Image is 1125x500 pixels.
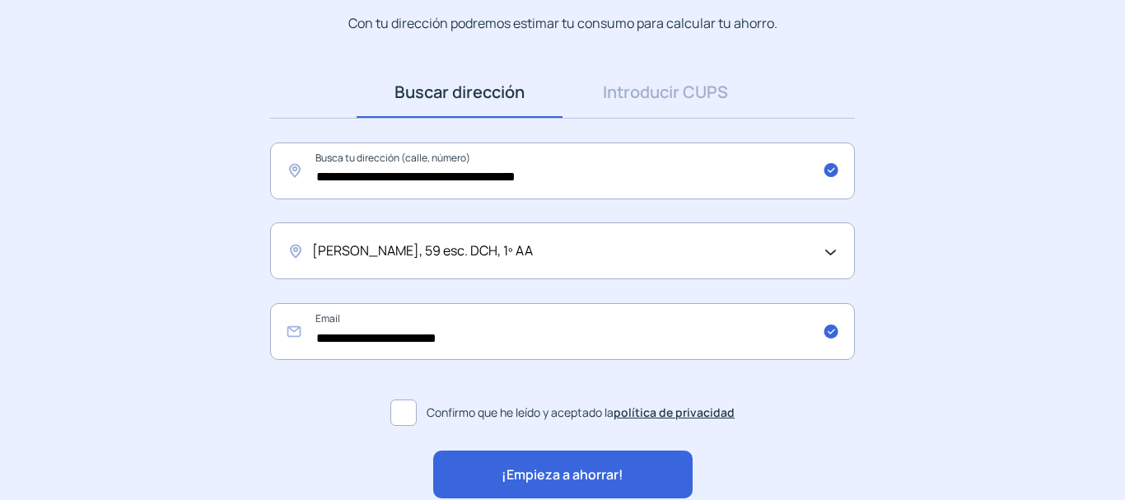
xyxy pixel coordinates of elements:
span: [PERSON_NAME], 59 esc. DCH, 1º AA [312,241,533,262]
a: Introducir CUPS [562,67,768,118]
a: política de privacidad [614,404,735,420]
span: Confirmo que he leído y aceptado la [427,404,735,422]
p: Con tu dirección podremos estimar tu consumo para calcular tu ahorro. [348,13,777,34]
span: ¡Empieza a ahorrar! [502,465,623,486]
a: Buscar dirección [357,67,562,118]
